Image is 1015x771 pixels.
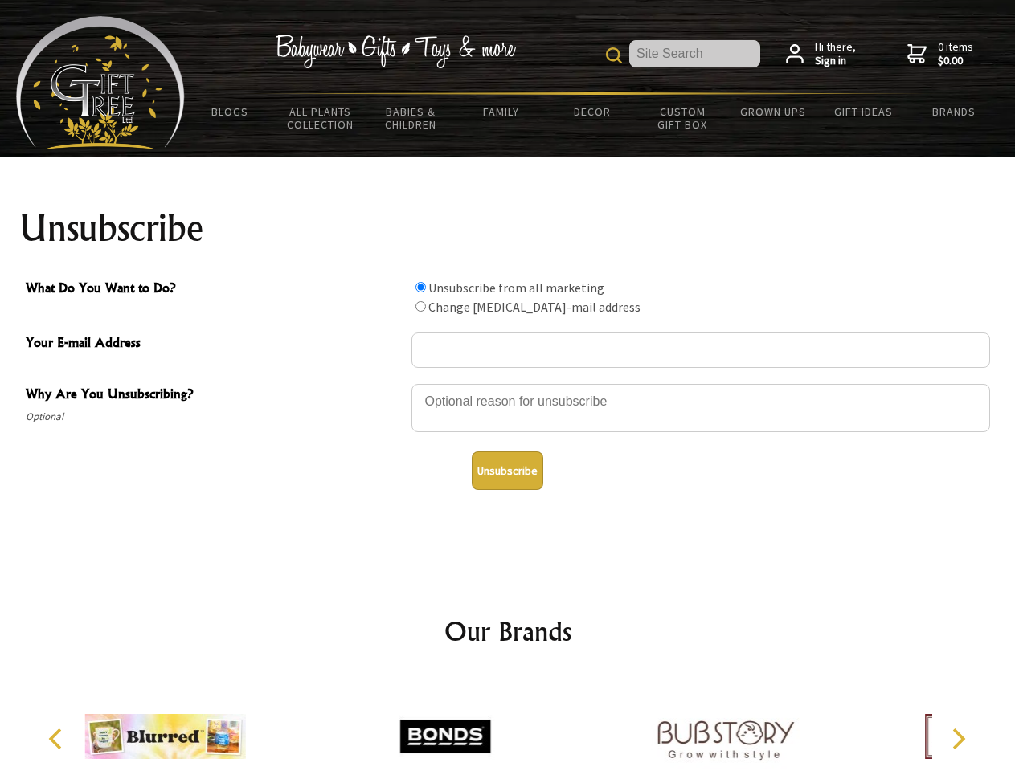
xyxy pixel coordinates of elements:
[26,384,403,407] span: Why Are You Unsubscribing?
[275,35,516,68] img: Babywear - Gifts - Toys & more
[428,279,604,296] label: Unsubscribe from all marketing
[815,40,856,68] span: Hi there,
[26,278,403,301] span: What Do You Want to Do?
[637,95,728,141] a: Custom Gift Box
[26,332,403,356] span: Your E-mail Address
[629,40,760,67] input: Site Search
[276,95,366,141] a: All Plants Collection
[546,95,637,128] a: Decor
[415,282,426,292] input: What Do You Want to Do?
[26,407,403,426] span: Optional
[727,95,818,128] a: Grown Ups
[786,40,856,68] a: Hi there,Sign in
[411,332,990,368] input: Your E-mail Address
[456,95,547,128] a: Family
[40,721,76,757] button: Previous
[411,384,990,432] textarea: Why Are You Unsubscribing?
[32,612,984,651] h2: Our Brands
[472,451,543,490] button: Unsubscribe
[185,95,276,128] a: BLOGS
[16,16,185,149] img: Babyware - Gifts - Toys and more...
[818,95,909,128] a: Gift Ideas
[428,299,641,315] label: Change [MEDICAL_DATA]-mail address
[938,54,973,68] strong: $0.00
[815,54,856,68] strong: Sign in
[366,95,456,141] a: Babies & Children
[938,39,973,68] span: 0 items
[907,40,973,68] a: 0 items$0.00
[940,721,976,757] button: Next
[909,95,1000,128] a: Brands
[19,209,997,247] h1: Unsubscribe
[415,301,426,312] input: What Do You Want to Do?
[606,47,622,63] img: product search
